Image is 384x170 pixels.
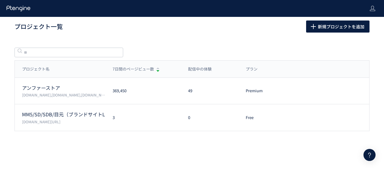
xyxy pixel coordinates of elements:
div: Free [238,115,279,121]
span: プロジェクト名 [22,66,50,72]
span: 新規プロジェクトを追加 [318,20,364,33]
p: scalp-d.angfa-store.jp/ [22,119,105,124]
div: 0 [181,115,238,121]
span: 配信中の体験 [188,66,212,72]
p: アンファーストア [22,84,105,91]
p: permuta.jp,femtur.jp,angfa-store.jp,shopping.geocities.jp [22,92,105,97]
div: 369,450 [105,88,181,94]
div: 3 [105,115,181,121]
span: プラン [246,66,258,72]
button: 新規プロジェクトを追加 [306,20,370,33]
p: MM5/SD/SDB/目元（ブランドサイトLP/広告LP） [22,111,105,118]
div: Premium [238,88,279,94]
div: 49 [181,88,238,94]
span: 7日間のページビュー数 [113,66,154,72]
h1: プロジェクト一覧 [14,22,293,31]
